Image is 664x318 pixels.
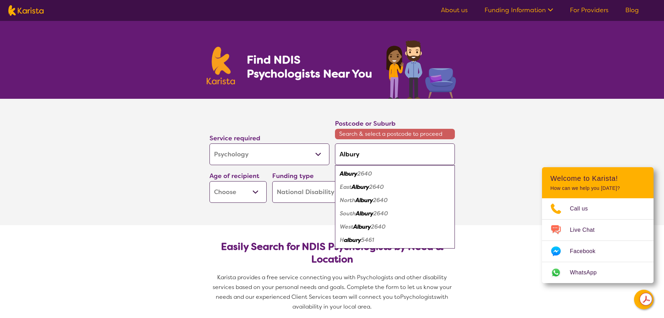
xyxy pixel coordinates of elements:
[570,267,605,278] span: WhatsApp
[207,47,235,84] img: Karista logo
[340,183,352,191] em: East
[344,236,361,244] em: albury
[542,167,654,283] div: Channel Menu
[272,172,314,180] label: Funding type
[215,241,449,266] h2: Easily Search for NDIS Psychologists by Need & Location
[570,246,604,257] span: Facebook
[542,198,654,283] ul: Choose channel
[353,223,371,230] em: Albury
[8,5,44,16] img: Karista logo
[625,6,639,14] a: Blog
[352,183,369,191] em: Albury
[338,220,451,234] div: West Albury 2640
[340,236,344,244] em: H
[209,134,260,142] label: Service required
[335,119,396,128] label: Postcode or Suburb
[247,53,376,81] h1: Find NDIS Psychologists Near You
[338,234,451,247] div: Halbury 5461
[340,170,357,177] em: Albury
[338,194,451,207] div: North Albury 2640
[570,204,596,214] span: Call us
[369,183,384,191] em: 2640
[371,223,386,230] em: 2640
[373,210,388,217] em: 2640
[570,225,603,235] span: Live Chat
[373,197,388,204] em: 2640
[550,185,645,191] p: How can we help you [DATE]?
[634,290,654,309] button: Channel Menu
[356,197,373,204] em: Albury
[384,38,458,99] img: psychology
[213,274,453,301] span: Karista provides a free service connecting you with Psychologists and other disability services b...
[356,210,373,217] em: Albury
[338,207,451,220] div: South Albury 2640
[338,180,451,194] div: East Albury 2640
[400,293,436,301] span: Psychologists
[570,6,609,14] a: For Providers
[340,223,353,230] em: West
[357,170,372,177] em: 2640
[335,143,455,165] input: Type
[340,197,356,204] em: North
[335,129,455,139] span: Search & select a postcode to proceed
[340,210,356,217] em: South
[441,6,468,14] a: About us
[484,6,553,14] a: Funding Information
[542,262,654,283] a: Web link opens in a new tab.
[209,172,259,180] label: Age of recipient
[338,167,451,180] div: Albury 2640
[361,236,374,244] em: 5461
[550,174,645,183] h2: Welcome to Karista!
